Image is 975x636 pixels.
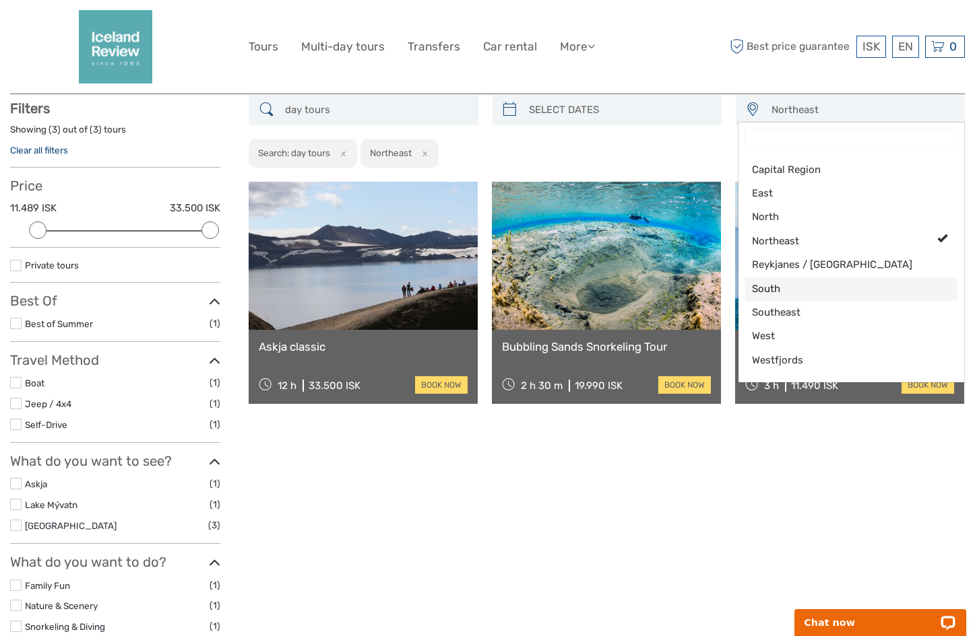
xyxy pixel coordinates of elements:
[483,37,537,57] a: Car rental
[414,146,432,160] button: x
[10,145,68,155] a: Clear all filters
[726,36,853,58] span: Best price guarantee
[52,123,57,136] label: 3
[10,178,220,194] h3: Price
[10,100,50,116] strong: Filters
[25,499,77,510] a: Lake Mývatn
[332,146,350,160] button: x
[791,380,838,392] div: 11.490 ISK
[25,580,70,591] a: Family Fun
[25,318,93,329] a: Best of Summer
[93,123,98,136] label: 3
[892,36,919,58] div: EN
[10,293,220,309] h3: Best Of
[752,163,928,177] span: Capital Region
[25,520,117,531] a: [GEOGRAPHIC_DATA]
[786,594,975,636] iframe: LiveChat chat widget
[210,417,220,432] span: (1)
[524,98,715,122] input: SELECT DATES
[210,375,220,390] span: (1)
[502,340,711,353] a: Bubbling Sands Snorkeling Tour
[210,598,220,613] span: (1)
[658,376,711,394] a: book now
[521,380,563,392] span: 2 h 30 m
[25,621,105,632] a: Snorkeling & Diving
[765,99,958,121] button: Northeast
[170,201,220,215] label: 33.500 ISK
[280,98,471,122] input: SEARCH
[862,40,880,53] span: ISK
[902,376,954,394] a: book now
[10,453,220,469] h3: What do you want to see?
[278,380,296,392] span: 12 h
[79,10,152,83] img: 2352-2242c590-57d0-4cbf-9375-f685811e12ac_logo_big.png
[764,380,779,392] span: 3 h
[370,147,412,158] h2: Northeast
[10,201,57,215] label: 11.489 ISK
[210,577,220,593] span: (1)
[752,353,928,367] span: Westfjords
[752,186,928,201] span: East
[415,376,468,394] a: book now
[301,37,385,57] a: Multi-day tours
[752,329,928,343] span: West
[752,234,928,248] span: Northeast
[752,306,928,320] span: Southeast
[259,340,468,353] a: Askja classic
[210,476,220,491] span: (1)
[25,378,44,388] a: Boat
[25,398,71,409] a: Jeep / 4x4
[208,518,220,533] span: (3)
[752,210,928,224] span: North
[25,479,47,489] a: Askja
[25,600,98,611] a: Nature & Scenery
[258,147,330,158] h2: Search: day tours
[745,129,957,149] input: Search
[947,40,959,53] span: 0
[309,380,360,392] div: 33.500 ISK
[560,37,595,57] a: More
[210,619,220,634] span: (1)
[575,380,623,392] div: 19.990 ISK
[10,554,220,570] h3: What do you want to do?
[210,497,220,512] span: (1)
[249,37,278,57] a: Tours
[10,352,220,368] h3: Travel Method
[210,396,220,411] span: (1)
[752,282,928,296] span: South
[25,419,67,430] a: Self-Drive
[752,258,928,272] span: Reykjanes / [GEOGRAPHIC_DATA]
[408,37,460,57] a: Transfers
[210,316,220,331] span: (1)
[25,260,79,271] a: Private tours
[10,123,220,144] div: Showing ( ) out of ( ) tours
